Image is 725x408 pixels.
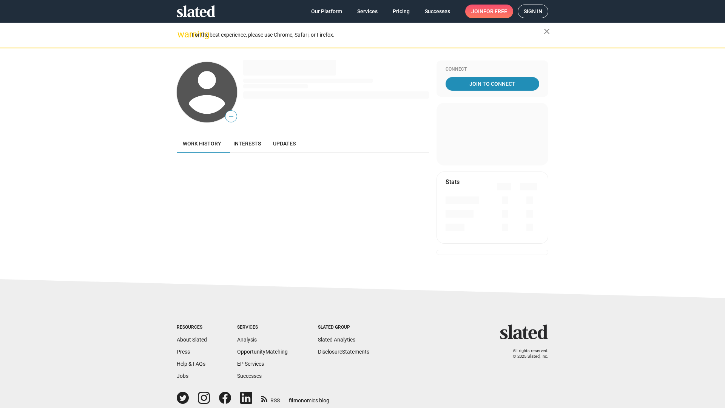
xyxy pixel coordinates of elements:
a: Interests [227,134,267,153]
span: Pricing [393,5,410,18]
mat-card-title: Stats [446,178,460,186]
a: Help & FAQs [177,361,205,367]
mat-icon: close [542,27,551,36]
div: Resources [177,325,207,331]
a: filmonomics blog [289,391,329,404]
span: Our Platform [311,5,342,18]
a: Joinfor free [465,5,513,18]
a: Join To Connect [446,77,539,91]
span: Work history [183,141,221,147]
span: Sign in [524,5,542,18]
span: Services [357,5,378,18]
a: Successes [419,5,456,18]
span: for free [483,5,507,18]
a: Analysis [237,337,257,343]
span: Updates [273,141,296,147]
span: Successes [425,5,450,18]
span: Interests [233,141,261,147]
a: Pricing [387,5,416,18]
a: DisclosureStatements [318,349,369,355]
div: Services [237,325,288,331]
a: Press [177,349,190,355]
span: film [289,397,298,403]
div: For the best experience, please use Chrome, Safari, or Firefox. [192,30,544,40]
a: Updates [267,134,302,153]
a: Jobs [177,373,188,379]
p: All rights reserved. © 2025 Slated, Inc. [505,348,548,359]
span: — [225,112,237,122]
a: EP Services [237,361,264,367]
a: Work history [177,134,227,153]
a: About Slated [177,337,207,343]
div: Connect [446,66,539,73]
a: RSS [261,393,280,404]
a: Our Platform [305,5,348,18]
a: Successes [237,373,262,379]
div: Slated Group [318,325,369,331]
a: Sign in [518,5,548,18]
a: OpportunityMatching [237,349,288,355]
span: Join To Connect [447,77,538,91]
a: Services [351,5,384,18]
span: Join [471,5,507,18]
a: Slated Analytics [318,337,355,343]
mat-icon: warning [177,30,187,39]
